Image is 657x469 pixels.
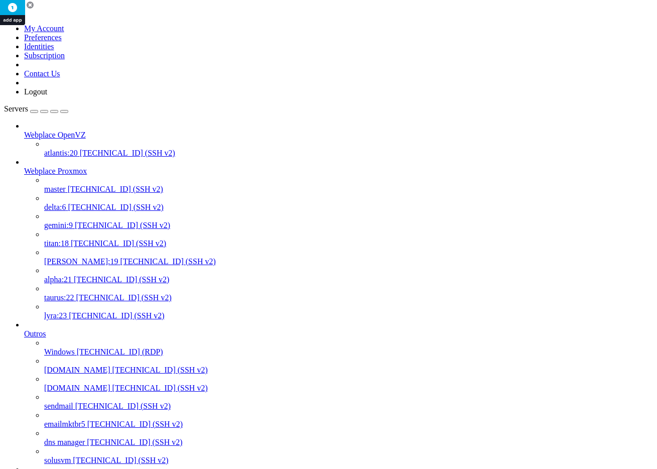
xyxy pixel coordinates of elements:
li: Outros [24,320,653,465]
li: atlantis:20 [TECHNICAL_ID] (SSH v2) [44,140,653,158]
span: delta:6 [44,203,66,211]
span: gemini:9 [44,221,73,229]
li: [PERSON_NAME]:19 [TECHNICAL_ID] (SSH v2) [44,248,653,266]
span: [TECHNICAL_ID] (SSH v2) [71,239,166,248]
span: [TECHNICAL_ID] (SSH v2) [80,149,175,157]
li: [DOMAIN_NAME] [TECHNICAL_ID] (SSH v2) [44,375,653,393]
a: Outros [24,329,653,338]
a: master [TECHNICAL_ID] (SSH v2) [44,185,653,194]
span: taurus:22 [44,293,74,302]
span: [TECHNICAL_ID] (SSH v2) [76,293,172,302]
span: sendmail [44,402,73,410]
span: lyra:23 [44,311,67,320]
a: My Account [24,24,64,33]
a: solusvm [TECHNICAL_ID] (SSH v2) [44,456,653,465]
span: [TECHNICAL_ID] (SSH v2) [87,438,182,446]
a: Webplace Proxmox [24,167,653,176]
span: [TECHNICAL_ID] (SSH v2) [87,420,183,428]
span: [TECHNICAL_ID] (SSH v2) [69,311,164,320]
span: atlantis:20 [44,149,78,157]
a: Contact Us [24,69,60,78]
a: titan:18 [TECHNICAL_ID] (SSH v2) [44,239,653,248]
li: emailmktbr5 [TECHNICAL_ID] (SSH v2) [44,411,653,429]
a: Windows [TECHNICAL_ID] (RDP) [44,347,653,357]
span: [TECHNICAL_ID] (SSH v2) [74,275,169,284]
span: [TECHNICAL_ID] (SSH v2) [75,221,170,229]
span: [DOMAIN_NAME] [44,366,110,374]
a: Subscription [24,51,65,60]
span: [TECHNICAL_ID] (SSH v2) [112,366,208,374]
a: delta:6 [TECHNICAL_ID] (SSH v2) [44,203,653,212]
a: [DOMAIN_NAME] [TECHNICAL_ID] (SSH v2) [44,366,653,375]
li: dns manager [TECHNICAL_ID] (SSH v2) [44,429,653,447]
a: lyra:23 [TECHNICAL_ID] (SSH v2) [44,311,653,320]
li: gemini:9 [TECHNICAL_ID] (SSH v2) [44,212,653,230]
li: [DOMAIN_NAME] [TECHNICAL_ID] (SSH v2) [44,357,653,375]
span: Outros [24,329,46,338]
span: [PERSON_NAME]:19 [44,257,118,266]
a: atlantis:20 [TECHNICAL_ID] (SSH v2) [44,149,653,158]
li: Webplace OpenVZ [24,122,653,158]
span: Servers [4,104,28,113]
a: alpha:21 [TECHNICAL_ID] (SSH v2) [44,275,653,284]
a: Logout [24,87,47,96]
li: master [TECHNICAL_ID] (SSH v2) [44,176,653,194]
a: taurus:22 [TECHNICAL_ID] (SSH v2) [44,293,653,302]
li: sendmail [TECHNICAL_ID] (SSH v2) [44,393,653,411]
span: alpha:21 [44,275,72,284]
a: [DOMAIN_NAME] [TECHNICAL_ID] (SSH v2) [44,384,653,393]
a: Webplace OpenVZ [24,131,653,140]
a: Servers [4,104,68,113]
span: titan:18 [44,239,69,248]
li: solusvm [TECHNICAL_ID] (SSH v2) [44,447,653,465]
span: dns manager [44,438,85,446]
a: gemini:9 [TECHNICAL_ID] (SSH v2) [44,221,653,230]
span: Windows [44,347,75,356]
span: Webplace Proxmox [24,167,87,175]
span: [TECHNICAL_ID] (SSH v2) [120,257,216,266]
li: alpha:21 [TECHNICAL_ID] (SSH v2) [44,266,653,284]
span: master [44,185,66,193]
span: [TECHNICAL_ID] (RDP) [77,347,163,356]
span: [TECHNICAL_ID] (SSH v2) [73,456,168,464]
a: dns manager [TECHNICAL_ID] (SSH v2) [44,438,653,447]
li: delta:6 [TECHNICAL_ID] (SSH v2) [44,194,653,212]
a: Identities [24,42,54,51]
span: emailmktbr5 [44,420,85,428]
a: sendmail [TECHNICAL_ID] (SSH v2) [44,402,653,411]
span: Webplace OpenVZ [24,131,86,139]
li: titan:18 [TECHNICAL_ID] (SSH v2) [44,230,653,248]
li: Webplace Proxmox [24,158,653,320]
span: [TECHNICAL_ID] (SSH v2) [68,185,163,193]
li: taurus:22 [TECHNICAL_ID] (SSH v2) [44,284,653,302]
span: [TECHNICAL_ID] (SSH v2) [68,203,164,211]
a: emailmktbr5 [TECHNICAL_ID] (SSH v2) [44,420,653,429]
li: Windows [TECHNICAL_ID] (RDP) [44,338,653,357]
a: Preferences [24,33,62,42]
span: solusvm [44,456,71,464]
span: [DOMAIN_NAME] [44,384,110,392]
li: lyra:23 [TECHNICAL_ID] (SSH v2) [44,302,653,320]
a: [PERSON_NAME]:19 [TECHNICAL_ID] (SSH v2) [44,257,653,266]
span: [TECHNICAL_ID] (SSH v2) [75,402,171,410]
span: [TECHNICAL_ID] (SSH v2) [112,384,208,392]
